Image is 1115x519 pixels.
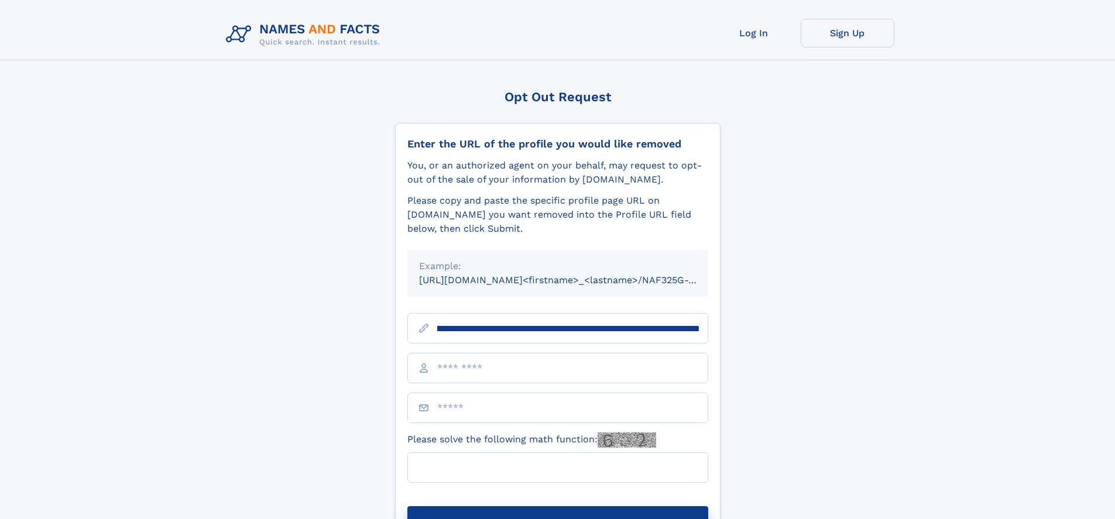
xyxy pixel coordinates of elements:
[419,274,730,286] small: [URL][DOMAIN_NAME]<firstname>_<lastname>/NAF325G-xxxxxxxx
[707,19,801,47] a: Log In
[801,19,894,47] a: Sign Up
[395,90,721,104] div: Opt Out Request
[419,259,697,273] div: Example:
[407,159,708,187] div: You, or an authorized agent on your behalf, may request to opt-out of the sale of your informatio...
[221,19,390,50] img: Logo Names and Facts
[407,138,708,150] div: Enter the URL of the profile you would like removed
[407,194,708,236] div: Please copy and paste the specific profile page URL on [DOMAIN_NAME] you want removed into the Pr...
[407,432,656,448] label: Please solve the following math function:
